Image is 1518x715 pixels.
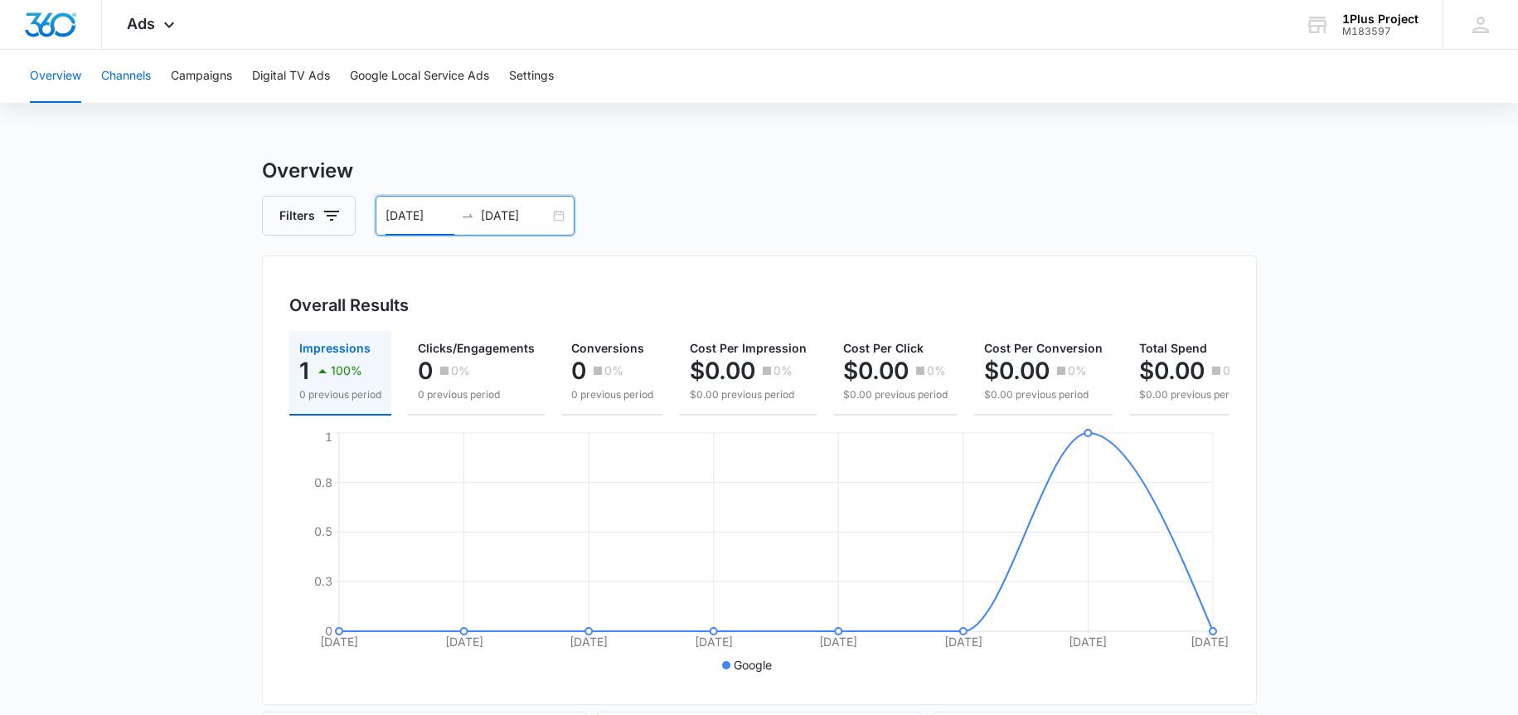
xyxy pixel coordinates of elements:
span: Cost Per Impression [690,341,807,355]
span: Clicks/Engagements [418,341,535,355]
tspan: [DATE] [320,635,358,649]
button: Google Local Service Ads [350,50,489,103]
tspan: [DATE] [570,635,608,649]
p: $0.00 [1139,357,1205,384]
div: account id [1342,26,1419,37]
span: swap-right [461,209,474,222]
tspan: [DATE] [444,635,483,649]
button: Channels [101,50,151,103]
p: 0 previous period [418,387,535,402]
p: $0.00 previous period [690,387,807,402]
tspan: 1 [325,430,332,444]
p: 0% [1068,365,1087,377]
button: Filters [262,196,356,236]
span: Cost Per Conversion [984,341,1103,355]
button: Settings [509,50,554,103]
button: Campaigns [171,50,232,103]
p: $0.00 previous period [1139,387,1244,402]
p: 100% [331,365,362,377]
span: Conversions [571,341,644,355]
button: Overview [30,50,81,103]
tspan: 0 [325,624,332,638]
tspan: 0.5 [314,524,332,538]
p: 0 [571,357,586,384]
p: 0% [927,365,946,377]
p: 0% [451,365,470,377]
p: $0.00 [843,357,909,384]
p: 0% [604,365,623,377]
span: Impressions [299,341,371,355]
p: 0 [418,357,433,384]
input: Start date [386,207,454,225]
h3: Overview [262,156,1257,186]
p: 0 previous period [571,387,653,402]
tspan: [DATE] [1191,635,1229,649]
p: $0.00 previous period [843,387,948,402]
p: 1 [299,357,309,384]
tspan: 0.3 [314,574,332,588]
p: $0.00 previous period [984,387,1103,402]
tspan: [DATE] [1069,635,1107,649]
tspan: [DATE] [943,635,982,649]
p: 0% [1223,365,1242,377]
input: End date [481,207,550,225]
tspan: [DATE] [694,635,732,649]
tspan: [DATE] [819,635,857,649]
h3: Overall Results [289,293,409,318]
p: Google [734,656,772,674]
tspan: 0.8 [314,475,332,489]
div: account name [1342,12,1419,26]
button: Digital TV Ads [252,50,330,103]
span: to [461,209,474,222]
p: $0.00 [984,357,1050,384]
p: 0% [774,365,793,377]
span: Ads [127,15,155,32]
p: 0 previous period [299,387,381,402]
p: $0.00 [690,357,755,384]
span: Cost Per Click [843,341,924,355]
span: Total Spend [1139,341,1207,355]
